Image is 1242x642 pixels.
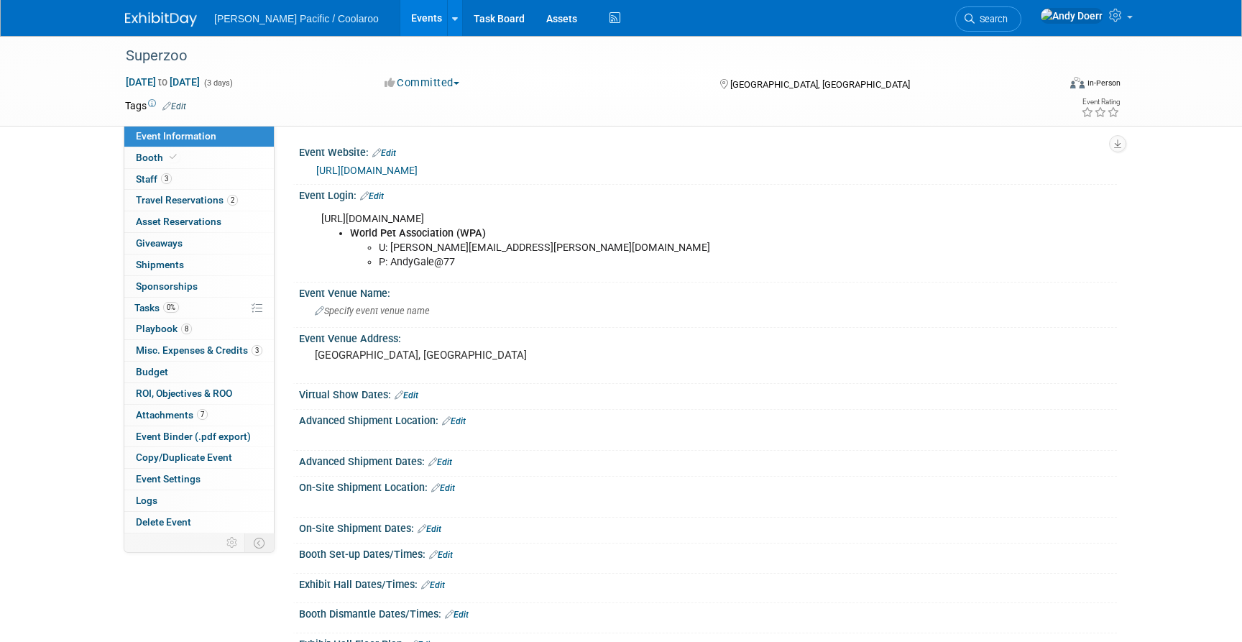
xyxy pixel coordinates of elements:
[299,283,1117,301] div: Event Venue Name:
[299,384,1117,403] div: Virtual Show Dates:
[975,14,1008,24] span: Search
[136,409,208,421] span: Attachments
[395,390,418,400] a: Edit
[124,276,274,297] a: Sponsorships
[125,12,197,27] img: ExhibitDay
[134,302,179,313] span: Tasks
[124,147,274,168] a: Booth
[299,574,1117,592] div: Exhibit Hall Dates/Times:
[311,205,959,277] div: [URL][DOMAIN_NAME]
[136,366,168,377] span: Budget
[124,426,274,447] a: Event Binder (.pdf export)
[136,280,198,292] span: Sponsorships
[136,259,184,270] span: Shipments
[299,603,1117,622] div: Booth Dismantle Dates/Times:
[299,410,1117,428] div: Advanced Shipment Location:
[136,388,232,399] span: ROI, Objectives & ROO
[315,349,624,362] pre: [GEOGRAPHIC_DATA], [GEOGRAPHIC_DATA]
[124,447,274,468] a: Copy/Duplicate Event
[124,490,274,511] a: Logs
[429,550,453,560] a: Edit
[124,190,274,211] a: Travel Reservations2
[136,473,201,485] span: Event Settings
[1087,78,1121,88] div: In-Person
[220,533,245,552] td: Personalize Event Tab Strip
[124,318,274,339] a: Playbook8
[955,6,1021,32] a: Search
[360,191,384,201] a: Edit
[299,451,1117,469] div: Advanced Shipment Dates:
[136,130,216,142] span: Event Information
[203,78,233,88] span: (3 days)
[299,544,1117,562] div: Booth Set-up Dates/Times:
[136,451,232,463] span: Copy/Duplicate Event
[124,126,274,147] a: Event Information
[227,195,238,206] span: 2
[372,148,396,158] a: Edit
[316,165,418,176] a: [URL][DOMAIN_NAME]
[136,237,183,249] span: Giveaways
[136,323,192,334] span: Playbook
[156,76,170,88] span: to
[299,518,1117,536] div: On-Site Shipment Dates:
[1081,98,1120,106] div: Event Rating
[136,344,262,356] span: Misc. Expenses & Credits
[379,255,950,270] li: P: AndyGale@77
[299,185,1117,203] div: Event Login:
[181,324,192,334] span: 8
[379,75,465,91] button: Committed
[136,495,157,506] span: Logs
[442,416,466,426] a: Edit
[972,75,1121,96] div: Event Format
[214,13,379,24] span: [PERSON_NAME] Pacific / Coolaroo
[245,533,275,552] td: Toggle Event Tabs
[136,194,238,206] span: Travel Reservations
[124,340,274,361] a: Misc. Expenses & Credits3
[124,233,274,254] a: Giveaways
[124,383,274,404] a: ROI, Objectives & ROO
[197,409,208,420] span: 7
[1040,8,1103,24] img: Andy Doerr
[418,524,441,534] a: Edit
[445,610,469,620] a: Edit
[124,469,274,490] a: Event Settings
[421,580,445,590] a: Edit
[125,75,201,88] span: [DATE] [DATE]
[162,101,186,111] a: Edit
[252,345,262,356] span: 3
[163,302,179,313] span: 0%
[125,98,186,113] td: Tags
[299,142,1117,160] div: Event Website:
[170,153,177,161] i: Booth reservation complete
[161,173,172,184] span: 3
[136,173,172,185] span: Staff
[431,483,455,493] a: Edit
[124,211,274,232] a: Asset Reservations
[136,216,221,227] span: Asset Reservations
[136,516,191,528] span: Delete Event
[136,152,180,163] span: Booth
[730,79,910,90] span: [GEOGRAPHIC_DATA], [GEOGRAPHIC_DATA]
[121,43,1036,69] div: Superzoo
[299,477,1117,495] div: On-Site Shipment Location:
[124,298,274,318] a: Tasks0%
[124,405,274,426] a: Attachments7
[428,457,452,467] a: Edit
[136,431,251,442] span: Event Binder (.pdf export)
[1070,77,1085,88] img: Format-Inperson.png
[124,512,274,533] a: Delete Event
[315,306,430,316] span: Specify event venue name
[299,328,1117,346] div: Event Venue Address:
[124,254,274,275] a: Shipments
[379,241,950,255] li: U: [PERSON_NAME][EMAIL_ADDRESS][PERSON_NAME][DOMAIN_NAME]
[350,227,486,239] b: World Pet Association (WPA)
[124,169,274,190] a: Staff3
[124,362,274,382] a: Budget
